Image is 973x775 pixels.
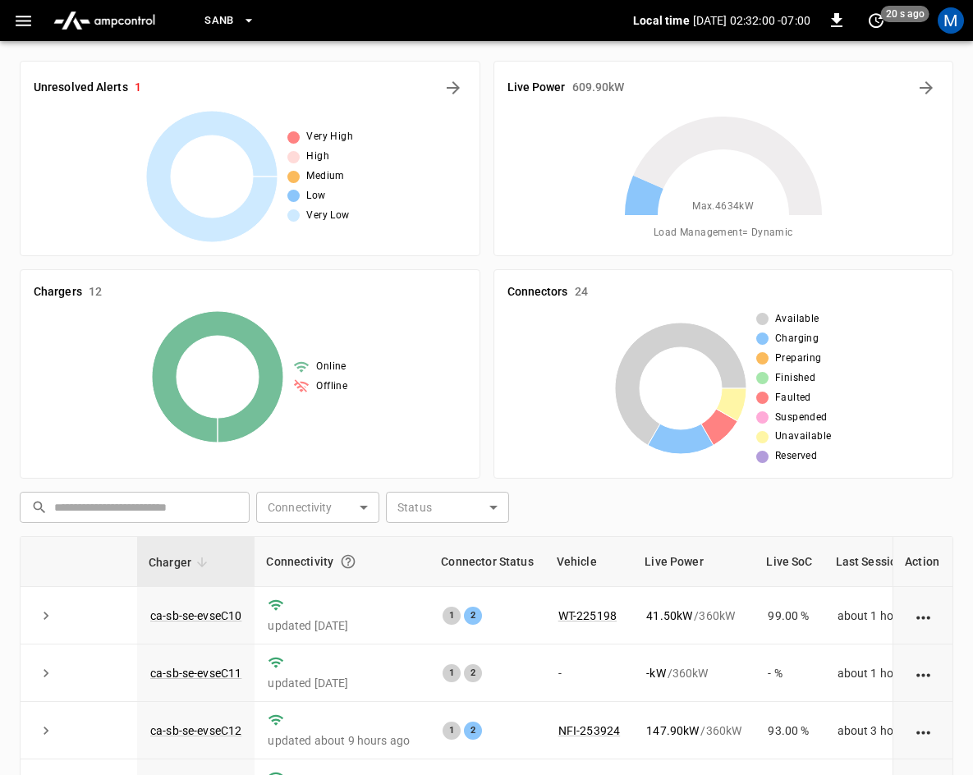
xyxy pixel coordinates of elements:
[913,722,934,739] div: action cell options
[646,608,692,624] p: 41.50 kW
[913,665,934,681] div: action cell options
[34,661,58,686] button: expand row
[775,429,831,445] span: Unavailable
[693,12,810,29] p: [DATE] 02:32:00 -07:00
[34,718,58,743] button: expand row
[316,359,346,375] span: Online
[198,5,262,37] button: SanB
[545,644,634,702] td: -
[572,79,625,97] h6: 609.90 kW
[755,537,824,587] th: Live SoC
[443,607,461,625] div: 1
[268,675,416,691] p: updated [DATE]
[913,608,934,624] div: action cell options
[775,331,819,347] span: Charging
[34,79,128,97] h6: Unresolved Alerts
[268,732,416,749] p: updated about 9 hours ago
[633,537,755,587] th: Live Power
[824,537,947,587] th: Last Session
[150,609,241,622] a: ca-sb-se-evseC10
[938,7,964,34] div: profile-icon
[507,283,568,301] h6: Connectors
[881,6,929,22] span: 20 s ago
[150,667,241,680] a: ca-sb-se-evseC11
[824,587,947,644] td: about 1 hour ago
[429,537,544,587] th: Connector Status
[646,665,665,681] p: - kW
[558,609,617,622] a: WT-225198
[646,722,699,739] p: 147.90 kW
[507,79,566,97] h6: Live Power
[464,664,482,682] div: 2
[306,188,325,204] span: Low
[775,410,828,426] span: Suspended
[440,75,466,101] button: All Alerts
[204,11,234,30] span: SanB
[443,664,461,682] div: 1
[34,283,82,301] h6: Chargers
[755,644,824,702] td: - %
[333,547,363,576] button: Connection between the charger and our software.
[149,553,213,572] span: Charger
[558,724,621,737] a: NFI-253924
[34,603,58,628] button: expand row
[89,283,102,301] h6: 12
[692,199,754,215] span: Max. 4634 kW
[755,702,824,759] td: 93.00 %
[150,724,241,737] a: ca-sb-se-evseC12
[824,702,947,759] td: about 3 hours ago
[464,607,482,625] div: 2
[575,283,588,301] h6: 24
[306,168,344,185] span: Medium
[443,722,461,740] div: 1
[268,617,416,634] p: updated [DATE]
[306,208,349,224] span: Very Low
[646,665,741,681] div: / 360 kW
[893,537,952,587] th: Action
[775,351,822,367] span: Preparing
[654,225,793,241] span: Load Management = Dynamic
[646,608,741,624] div: / 360 kW
[306,129,353,145] span: Very High
[316,378,347,395] span: Offline
[266,547,418,576] div: Connectivity
[47,5,162,36] img: ampcontrol.io logo
[913,75,939,101] button: Energy Overview
[545,537,634,587] th: Vehicle
[464,722,482,740] div: 2
[824,644,947,702] td: about 1 hour ago
[775,370,815,387] span: Finished
[135,79,141,97] h6: 1
[646,722,741,739] div: / 360 kW
[775,390,811,406] span: Faulted
[755,587,824,644] td: 99.00 %
[863,7,889,34] button: set refresh interval
[775,448,817,465] span: Reserved
[775,311,819,328] span: Available
[306,149,329,165] span: High
[633,12,690,29] p: Local time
